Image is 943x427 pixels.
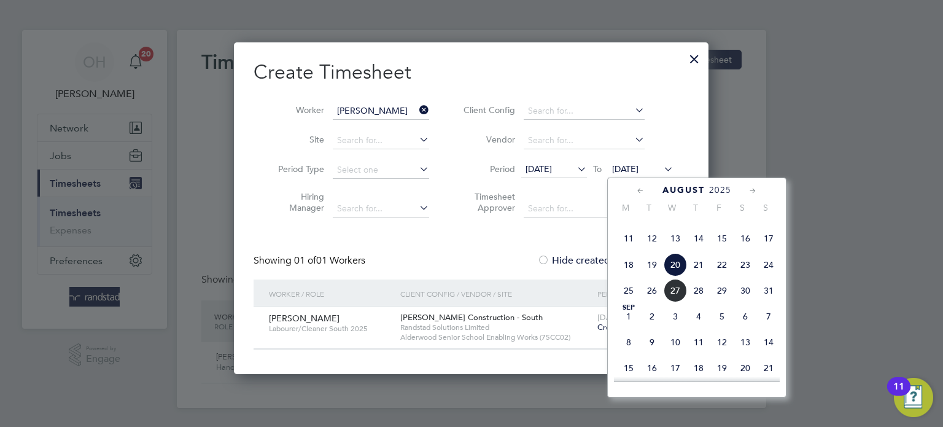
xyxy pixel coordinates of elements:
[333,103,429,120] input: Search for...
[707,202,731,213] span: F
[757,253,780,276] span: 24
[662,185,705,195] span: August
[640,331,664,354] span: 9
[661,202,684,213] span: W
[266,280,397,308] div: Worker / Role
[617,253,640,276] span: 18
[294,254,365,267] span: 01 Workers
[524,132,645,149] input: Search for...
[664,253,687,276] span: 20
[731,202,754,213] span: S
[617,305,640,311] span: Sep
[664,331,687,354] span: 10
[254,60,689,85] h2: Create Timesheet
[400,332,591,342] span: Alderwood Senior School Enabling Works (75CC02)
[597,312,654,323] span: [DATE] - [DATE]
[640,279,664,302] span: 26
[894,378,933,417] button: Open Resource Center, 11 new notifications
[734,305,757,328] span: 6
[757,305,780,328] span: 7
[617,227,640,250] span: 11
[754,202,777,213] span: S
[710,331,734,354] span: 12
[617,331,640,354] span: 8
[524,200,645,217] input: Search for...
[684,202,707,213] span: T
[734,227,757,250] span: 16
[734,331,757,354] span: 13
[640,253,664,276] span: 19
[687,279,710,302] span: 28
[294,254,316,267] span: 01 of
[400,323,591,332] span: Randstad Solutions Limited
[687,305,710,328] span: 4
[597,322,660,332] span: Create timesheet
[397,280,594,308] div: Client Config / Vendor / Site
[710,279,734,302] span: 29
[460,104,515,116] label: Client Config
[710,253,734,276] span: 22
[537,254,662,267] label: Hide created timesheets
[734,253,757,276] span: 23
[333,132,429,149] input: Search for...
[664,356,687,380] span: 17
[460,134,515,145] label: Vendor
[687,356,710,380] span: 18
[893,386,904,402] div: 11
[664,279,687,302] span: 27
[757,279,780,302] span: 31
[460,191,515,213] label: Timesheet Approver
[269,163,324,174] label: Period Type
[614,202,637,213] span: M
[709,185,731,195] span: 2025
[617,279,640,302] span: 25
[664,227,687,250] span: 13
[269,191,324,213] label: Hiring Manager
[664,305,687,328] span: 3
[617,356,640,380] span: 15
[524,103,645,120] input: Search for...
[687,253,710,276] span: 21
[254,254,368,267] div: Showing
[687,331,710,354] span: 11
[460,163,515,174] label: Period
[589,161,605,177] span: To
[710,227,734,250] span: 15
[710,356,734,380] span: 19
[269,324,391,334] span: Labourer/Cleaner South 2025
[269,104,324,116] label: Worker
[333,162,429,179] input: Select one
[734,279,757,302] span: 30
[687,227,710,250] span: 14
[640,356,664,380] span: 16
[400,312,543,323] span: [PERSON_NAME] Construction - South
[269,313,340,324] span: [PERSON_NAME]
[269,134,324,145] label: Site
[757,227,780,250] span: 17
[637,202,661,213] span: T
[734,356,757,380] span: 20
[757,331,780,354] span: 14
[757,356,780,380] span: 21
[617,305,640,328] span: 1
[526,163,552,174] span: [DATE]
[640,305,664,328] span: 2
[710,305,734,328] span: 5
[333,200,429,217] input: Search for...
[640,227,664,250] span: 12
[612,163,638,174] span: [DATE]
[594,280,677,308] div: Period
